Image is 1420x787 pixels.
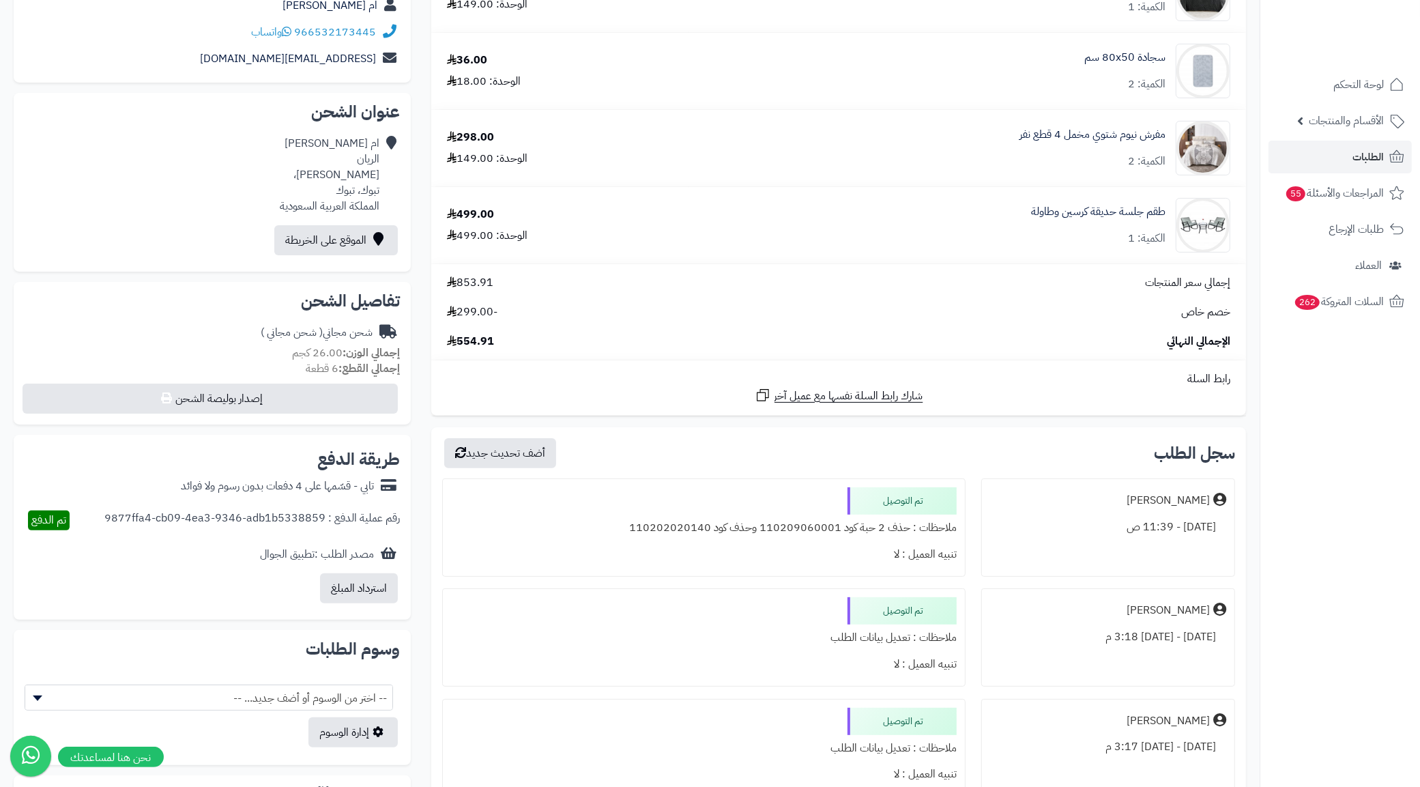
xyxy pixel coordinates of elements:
h2: طريقة الدفع [317,451,400,468]
div: [DATE] - 11:39 ص [990,514,1226,541]
div: الوحدة: 499.00 [447,228,527,244]
a: سجادة 80x50 سم [1084,50,1165,66]
small: 6 قطعة [306,360,400,377]
span: العملاء [1355,256,1382,275]
span: -- اختر من الوسوم أو أضف جديد... -- [25,685,393,711]
div: 298.00 [447,130,494,145]
h2: عنوان الشحن [25,104,400,120]
span: المراجعات والأسئلة [1285,184,1384,203]
div: رقم عملية الدفع : 9877ffa4-cb09-4ea3-9346-adb1b5338859 [104,511,400,530]
span: طلبات الإرجاع [1329,220,1384,239]
div: الكمية: 2 [1128,76,1165,92]
img: logo-2.png [1327,10,1407,39]
span: الأقسام والمنتجات [1309,111,1384,130]
strong: إجمالي الوزن: [343,345,400,361]
a: واتساب [251,24,291,40]
a: 966532173445 [294,24,376,40]
div: الكمية: 2 [1128,154,1165,169]
a: السلات المتروكة262 [1269,285,1412,318]
span: تم الدفع [31,512,66,528]
a: لوحة التحكم [1269,68,1412,101]
span: الطلبات [1352,147,1384,167]
span: خصم خاص [1181,304,1230,320]
a: طقم جلسة حديقة كرسين وطاولة [1031,204,1165,220]
img: 1734448695-110201020128-110202020140-90x90.jpg [1176,121,1230,175]
a: [EMAIL_ADDRESS][DOMAIN_NAME] [200,51,376,67]
div: تم التوصيل [847,597,957,625]
div: ملاحظات : حذف 2 حبة كود 110209060001 وحذف كود 110202020140 [451,515,957,541]
span: لوحة التحكم [1333,75,1384,94]
span: 853.91 [447,275,493,291]
div: تابي - قسّمها على 4 دفعات بدون رسوم ولا فوائد [181,478,374,494]
div: مصدر الطلب :تطبيق الجوال [260,547,374,562]
a: إدارة الوسوم [308,717,398,747]
button: إصدار بوليصة الشحن [23,384,398,414]
img: 1734447407-110124010018-90x90.jpg [1176,198,1230,253]
span: إجمالي سعر المنتجات [1145,275,1230,291]
strong: إجمالي القطع: [338,360,400,377]
span: ( شحن مجاني ) [261,324,323,341]
a: مفرش نيوم شتوي مخمل 4 قطع نفر [1019,127,1165,143]
button: استرداد المبلغ [320,573,398,603]
a: الطلبات [1269,141,1412,173]
h2: وسوم الطلبات [25,641,400,657]
div: تنبيه العميل : لا [451,541,957,568]
div: تم التوصيل [847,708,957,735]
div: رابط السلة [437,371,1241,387]
span: 262 [1294,294,1321,311]
a: شارك رابط السلة نفسها مع عميل آخر [755,387,923,404]
div: شحن مجاني [261,325,373,341]
span: -299.00 [447,304,497,320]
div: 36.00 [447,53,487,68]
div: [DATE] - [DATE] 3:18 م [990,624,1226,650]
h2: تفاصيل الشحن [25,293,400,309]
div: [PERSON_NAME] [1127,493,1210,509]
div: [PERSON_NAME] [1127,603,1210,618]
div: ملاحظات : تعديل بيانات الطلب [451,735,957,762]
div: تنبيه العميل : لا [451,651,957,678]
span: -- اختر من الوسوم أو أضف جديد... -- [25,685,392,711]
a: العملاء [1269,249,1412,282]
div: الوحدة: 149.00 [447,151,527,167]
a: طلبات الإرجاع [1269,213,1412,246]
a: المراجعات والأسئلة55 [1269,177,1412,210]
div: ملاحظات : تعديل بيانات الطلب [451,625,957,651]
div: ام [PERSON_NAME] الريان [PERSON_NAME]، تبوك، تبوك المملكة العربية السعودية [280,136,379,214]
div: الكمية: 1 [1128,231,1165,246]
small: 26.00 كجم [292,345,400,361]
span: السلات المتروكة [1294,292,1384,311]
div: تم التوصيل [847,487,957,515]
button: أضف تحديث جديد [444,438,556,468]
span: 554.91 [447,334,494,349]
span: 55 [1286,186,1306,202]
div: [PERSON_NAME] [1127,713,1210,729]
div: 499.00 [447,207,494,223]
div: [DATE] - [DATE] 3:17 م [990,734,1226,760]
img: 1733842972-110209070001-90x90.jpg [1176,44,1230,98]
span: شارك رابط السلة نفسها مع عميل آخر [774,388,923,404]
a: الموقع على الخريطة [274,225,398,255]
div: الوحدة: 18.00 [447,74,521,89]
h3: سجل الطلب [1154,445,1235,461]
span: الإجمالي النهائي [1167,334,1230,349]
